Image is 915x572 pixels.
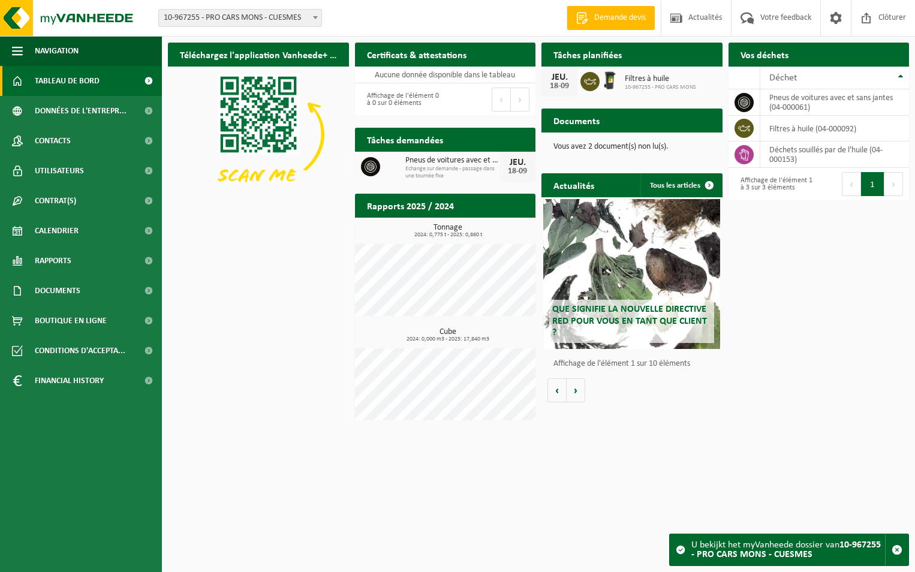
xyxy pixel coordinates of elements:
button: 1 [861,172,884,196]
div: Affichage de l'élément 0 à 0 sur 0 éléments [361,86,440,113]
span: Boutique en ligne [35,306,107,336]
span: Contrat(s) [35,186,76,216]
span: 10-967255 - PRO CARS MONS [625,84,696,91]
h2: Rapports 2025 / 2024 [355,194,466,217]
button: Next [884,172,903,196]
span: 2024: 0,775 t - 2025: 0,860 t [361,232,536,238]
span: Conditions d'accepta... [35,336,125,366]
h2: Certificats & attestations [355,43,478,66]
span: Pneus de voitures avec et sans jantes [405,156,500,165]
span: Navigation [35,36,79,66]
p: Vous avez 2 document(s) non lu(s). [553,143,711,151]
a: Consulter les rapports [431,217,534,241]
div: 18-09 [547,82,571,91]
h2: Actualités [541,173,606,197]
td: filtres à huile (04-000092) [760,116,910,142]
span: Utilisateurs [35,156,84,186]
span: 10-967255 - PRO CARS MONS - CUESMES [159,10,321,26]
a: Que signifie la nouvelle directive RED pour vous en tant que client ? [543,199,720,349]
span: Echange sur demande - passage dans une tournée fixe [405,165,500,180]
a: Tous les articles [640,173,721,197]
span: Données de l'entrepr... [35,96,127,126]
button: Vorige [547,378,567,402]
button: Volgende [567,378,585,402]
img: Download de VHEPlus App [168,67,349,202]
span: Que signifie la nouvelle directive RED pour vous en tant que client ? [552,305,707,337]
p: Affichage de l'élément 1 sur 10 éléments [553,360,717,368]
span: Calendrier [35,216,79,246]
span: 2024: 0,000 m3 - 2025: 17,840 m3 [361,336,536,342]
td: pneus de voitures avec et sans jantes (04-000061) [760,89,910,116]
h3: Tonnage [361,224,536,238]
span: Documents [35,276,80,306]
img: WB-0240-HPE-BK-01 [600,70,620,91]
h3: Cube [361,328,536,342]
h2: Vos déchets [729,43,800,66]
h2: Tâches demandées [355,128,455,151]
button: Previous [492,88,511,112]
td: Aucune donnée disponible dans le tableau [355,67,536,83]
strong: 10-967255 - PRO CARS MONS - CUESMES [691,540,881,559]
span: 10-967255 - PRO CARS MONS - CUESMES [158,9,322,27]
h2: Documents [541,109,612,132]
span: Rapports [35,246,71,276]
span: Filtres à huile [625,74,696,84]
span: Demande devis [591,12,649,24]
span: Tableau de bord [35,66,100,96]
h2: Tâches planifiées [541,43,634,66]
h2: Téléchargez l'application Vanheede+ maintenant! [168,43,349,66]
div: JEU. [547,73,571,82]
div: JEU. [505,158,529,167]
div: 18-09 [505,167,529,176]
div: Affichage de l'élément 1 à 3 sur 3 éléments [735,171,813,197]
span: Financial History [35,366,104,396]
td: déchets souillés par de l'huile (04-000153) [760,142,910,168]
button: Next [511,88,529,112]
button: Previous [842,172,861,196]
span: Déchet [769,73,797,83]
a: Demande devis [567,6,655,30]
span: Contacts [35,126,71,156]
div: U bekijkt het myVanheede dossier van [691,534,885,565]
